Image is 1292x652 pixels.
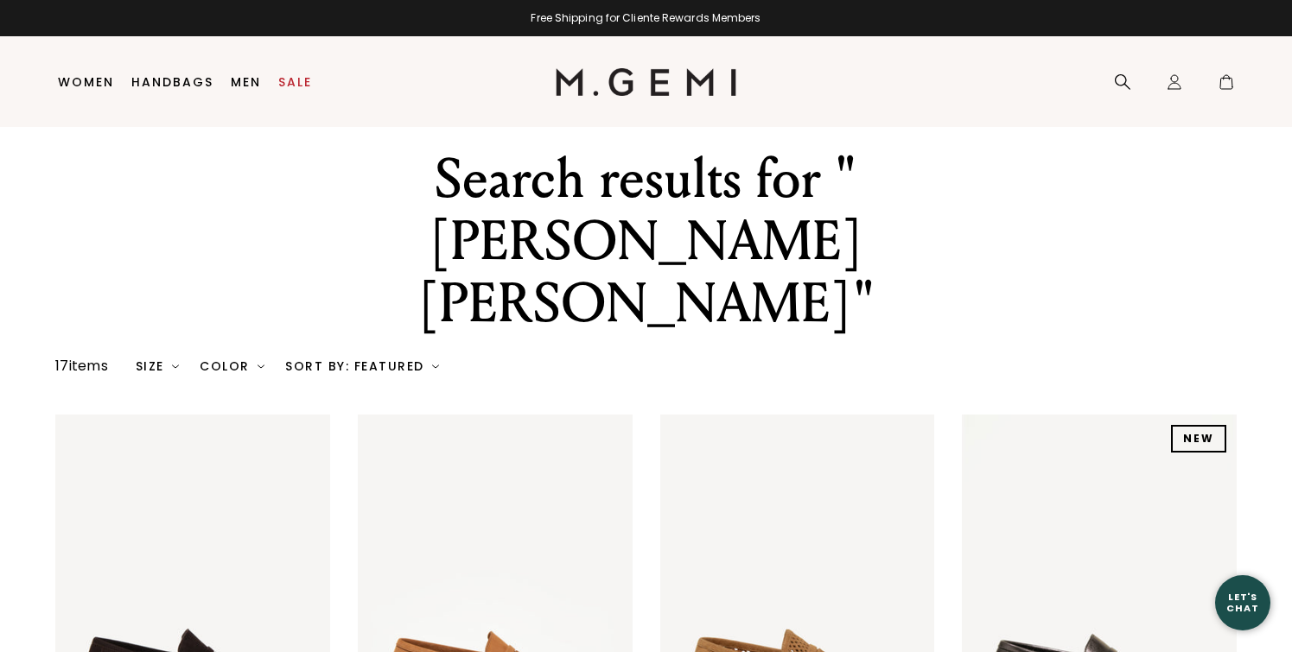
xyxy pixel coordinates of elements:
img: chevron-down.svg [432,363,439,370]
div: Size [136,359,180,373]
a: Handbags [131,75,213,89]
div: Sort By: Featured [285,359,439,373]
a: Sale [278,75,312,89]
div: 17 items [55,356,108,377]
img: chevron-down.svg [258,363,264,370]
div: Search results for "[PERSON_NAME] [PERSON_NAME]" [347,149,946,335]
div: Let's Chat [1215,592,1270,613]
a: Men [231,75,261,89]
img: chevron-down.svg [172,363,179,370]
img: M.Gemi [556,68,736,96]
div: Color [200,359,264,373]
a: Women [58,75,114,89]
div: NEW [1171,425,1226,453]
